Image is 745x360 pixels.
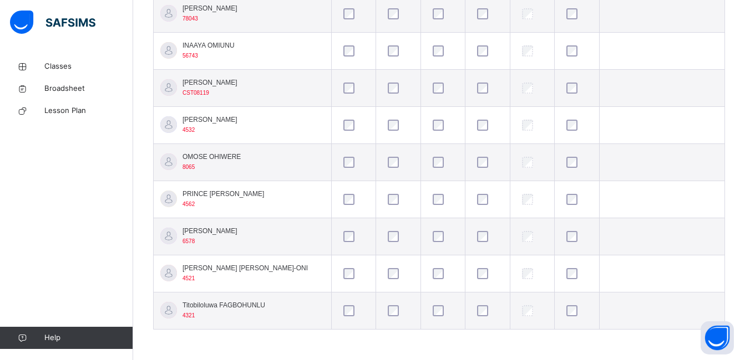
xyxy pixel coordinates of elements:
[183,201,195,207] span: 4562
[44,332,133,343] span: Help
[183,152,241,162] span: OMOSE OHIWERE
[183,238,195,244] span: 6578
[183,312,195,318] span: 4321
[183,16,198,22] span: 78043
[183,189,264,199] span: PRINCE [PERSON_NAME]
[183,300,265,310] span: Titobiloluwa FAGBOHUNLU
[183,226,237,236] span: [PERSON_NAME]
[44,83,133,94] span: Broadsheet
[183,78,237,88] span: [PERSON_NAME]
[183,90,209,96] span: CST08119
[183,115,237,125] span: [PERSON_NAME]
[10,11,95,34] img: safsims
[701,321,734,354] button: Open asap
[44,105,133,116] span: Lesson Plan
[183,275,195,281] span: 4521
[183,40,235,50] span: INAAYA OMIUNU
[44,61,133,72] span: Classes
[183,127,195,133] span: 4532
[183,53,198,59] span: 56743
[183,3,237,13] span: [PERSON_NAME]
[183,263,308,273] span: [PERSON_NAME] [PERSON_NAME]-ONI
[183,164,195,170] span: 8065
